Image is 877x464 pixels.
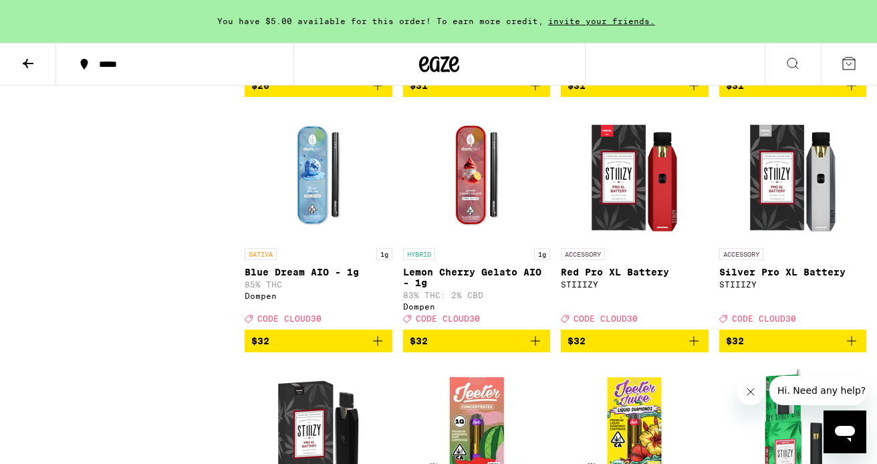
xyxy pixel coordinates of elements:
p: Red Pro XL Battery [561,267,709,277]
span: invite your friends. [543,17,660,25]
button: Add to bag [245,330,392,352]
iframe: Button to launch messaging window [824,411,866,453]
p: Lemon Cherry Gelato AIO - 1g [403,267,551,288]
a: Open page for Silver Pro XL Battery from STIIIZY [719,108,867,330]
p: 1g [376,248,392,260]
img: STIIIZY - Red Pro XL Battery [568,108,701,241]
button: Add to bag [561,330,709,352]
div: STIIIZY [719,280,867,289]
iframe: Close message [737,378,764,405]
iframe: Message from company [769,376,866,405]
span: $32 [410,336,428,346]
img: Dompen - Lemon Cherry Gelato AIO - 1g [410,108,543,241]
p: Blue Dream AIO - 1g [245,267,392,277]
span: $32 [568,336,586,346]
p: ACCESSORY [561,248,605,260]
span: $32 [726,336,744,346]
span: CODE CLOUD30 [732,314,796,323]
span: CODE CLOUD30 [574,314,638,323]
div: Dompen [245,292,392,300]
p: Silver Pro XL Battery [719,267,867,277]
p: 1g [534,248,550,260]
a: Open page for Lemon Cherry Gelato AIO - 1g from Dompen [403,108,551,330]
div: Dompen [403,302,551,311]
a: Open page for Red Pro XL Battery from STIIIZY [561,108,709,330]
button: Add to bag [719,330,867,352]
img: Dompen - Blue Dream AIO - 1g [251,108,385,241]
span: You have $5.00 available for this order! To earn more credit, [217,17,543,25]
p: HYBRID [403,248,435,260]
a: Open page for Blue Dream AIO - 1g from Dompen [245,108,392,330]
img: STIIIZY - Silver Pro XL Battery [726,108,860,241]
p: 85% THC [245,280,392,289]
span: CODE CLOUD30 [257,314,322,323]
p: 83% THC: 2% CBD [403,291,551,300]
p: SATIVA [245,248,277,260]
p: ACCESSORY [719,248,763,260]
div: STIIIZY [561,280,709,289]
button: Add to bag [403,330,551,352]
span: $32 [251,336,269,346]
span: CODE CLOUD30 [416,314,480,323]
